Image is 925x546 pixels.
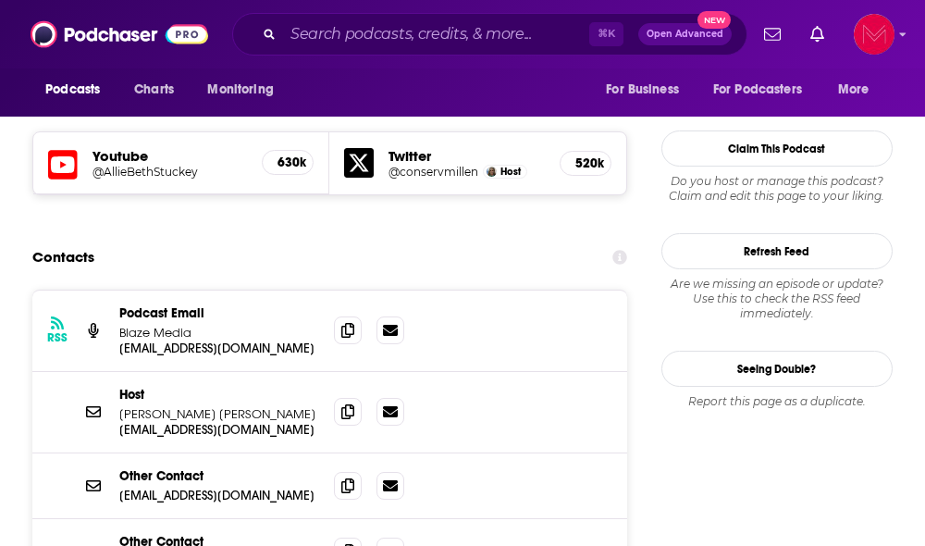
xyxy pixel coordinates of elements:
[661,130,893,167] button: Claim This Podcast
[119,488,319,503] p: [EMAIL_ADDRESS][DOMAIN_NAME]
[593,72,702,107] button: open menu
[92,165,226,179] h5: @AllieBethStuckey
[277,155,298,170] h5: 630k
[232,13,747,56] div: Search podcasts, credits, & more...
[388,165,478,179] a: @conservmillen
[661,233,893,269] button: Refresh Feed
[825,72,893,107] button: open menu
[661,277,893,321] div: Are we missing an episode or update? Use this to check the RSS feed immediately.
[31,17,208,52] img: Podchaser - Follow, Share and Rate Podcasts
[119,341,319,356] p: [EMAIL_ADDRESS][DOMAIN_NAME]
[701,72,829,107] button: open menu
[92,165,247,179] a: @AllieBethStuckey
[283,19,589,49] input: Search podcasts, credits, & more...
[45,77,100,103] span: Podcasts
[854,14,894,55] img: User Profile
[119,305,319,321] p: Podcast Email
[661,174,893,189] span: Do you host or manage this podcast?
[606,77,679,103] span: For Business
[92,147,247,165] h5: Youtube
[854,14,894,55] span: Logged in as Pamelamcclure
[697,11,731,29] span: New
[638,23,732,45] button: Open AdvancedNew
[661,351,893,387] a: Seeing Double?
[854,14,894,55] button: Show profile menu
[713,77,802,103] span: For Podcasters
[838,77,869,103] span: More
[647,30,723,39] span: Open Advanced
[487,167,497,177] img: Allie Beth Stuckey
[589,22,623,46] span: ⌘ K
[207,77,273,103] span: Monitoring
[194,72,297,107] button: open menu
[119,468,319,484] p: Other Contact
[119,325,319,341] p: Blaze Media
[388,147,544,165] h5: Twitter
[500,166,521,178] span: Host
[803,19,832,50] a: Show notifications dropdown
[47,330,68,345] h3: RSS
[661,394,893,409] div: Report this page as a duplicate.
[122,72,185,107] a: Charts
[575,155,596,171] h5: 520k
[119,422,319,438] p: [EMAIL_ADDRESS][DOMAIN_NAME]
[119,387,319,403] p: Host
[661,174,893,204] div: Claim and edit this page to your liking.
[134,77,174,103] span: Charts
[32,72,124,107] button: open menu
[757,19,788,50] a: Show notifications dropdown
[32,240,94,275] h2: Contacts
[119,406,319,422] p: [PERSON_NAME] [PERSON_NAME]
